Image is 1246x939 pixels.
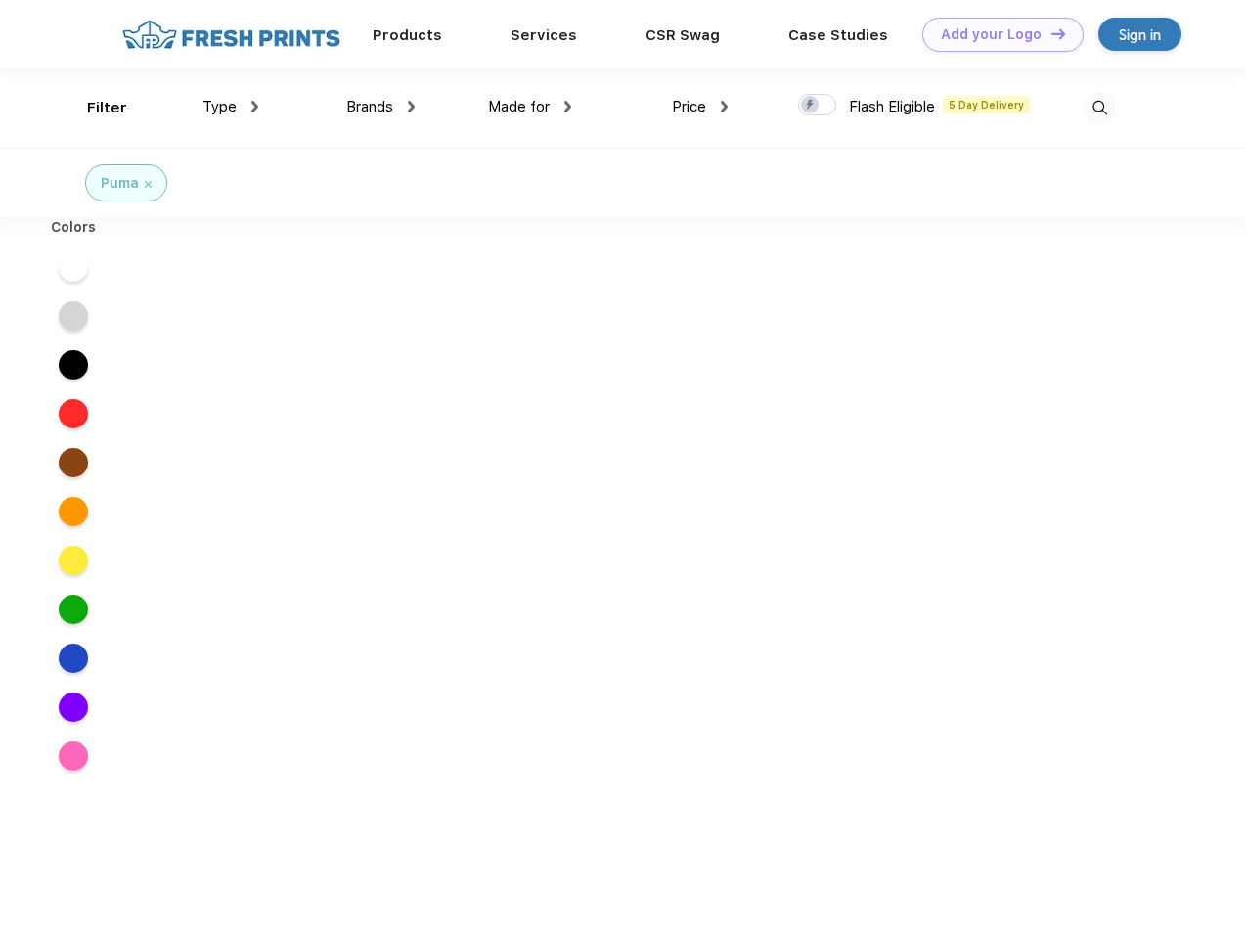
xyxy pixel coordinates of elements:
[721,101,728,112] img: dropdown.png
[408,101,415,112] img: dropdown.png
[1119,23,1161,46] div: Sign in
[645,26,720,44] a: CSR Swag
[672,98,706,115] span: Price
[145,181,152,188] img: filter_cancel.svg
[564,101,571,112] img: dropdown.png
[346,98,393,115] span: Brands
[101,173,139,194] div: Puma
[116,18,346,52] img: fo%20logo%202.webp
[1051,28,1065,39] img: DT
[943,96,1030,113] span: 5 Day Delivery
[373,26,442,44] a: Products
[511,26,577,44] a: Services
[849,98,935,115] span: Flash Eligible
[251,101,258,112] img: dropdown.png
[202,98,237,115] span: Type
[36,217,111,238] div: Colors
[1084,92,1116,124] img: desktop_search.svg
[941,26,1042,43] div: Add your Logo
[488,98,550,115] span: Made for
[1098,18,1181,51] a: Sign in
[87,97,127,119] div: Filter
